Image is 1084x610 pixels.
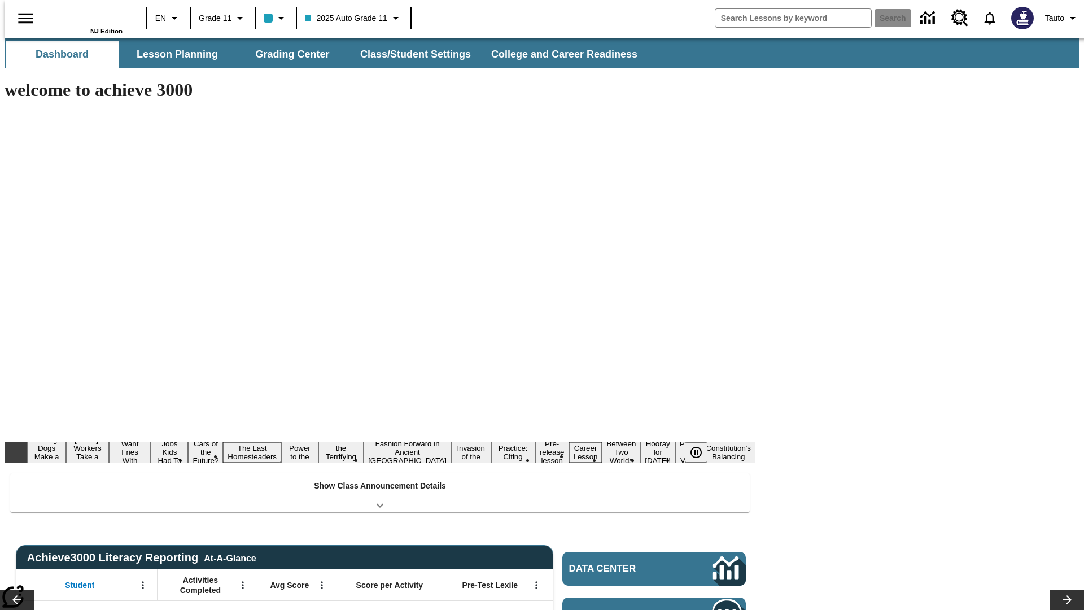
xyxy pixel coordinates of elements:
span: Achieve3000 Literacy Reporting [27,551,256,564]
button: Slide 1 Diving Dogs Make a Splash [27,434,66,471]
button: Profile/Settings [1041,8,1084,28]
span: Pre-Test Lexile [462,580,518,590]
button: Lesson carousel, Next [1050,590,1084,610]
div: At-A-Glance [204,551,256,564]
button: Open Menu [528,577,545,594]
span: EN [155,12,166,24]
button: Grade: Grade 11, Select a grade [194,8,251,28]
button: Slide 10 The Invasion of the Free CD [451,434,491,471]
button: Slide 8 Attack of the Terrifying Tomatoes [318,434,364,471]
button: Slide 3 Do You Want Fries With That? [109,429,151,475]
span: 2025 Auto Grade 11 [305,12,387,24]
button: Language: EN, Select a language [150,8,186,28]
button: Slide 7 Solar Power to the People [281,434,318,471]
span: Data Center [569,563,675,574]
button: Lesson Planning [121,41,234,68]
button: Slide 2 Labor Day: Workers Take a Stand [66,434,108,471]
span: Activities Completed [163,575,238,595]
div: Pause [685,442,719,463]
span: Avg Score [270,580,309,590]
p: Show Class Announcement Details [314,480,446,492]
a: Resource Center, Will open in new tab [945,3,975,33]
button: Open Menu [134,577,151,594]
a: Data Center [562,552,746,586]
button: Slide 9 Fashion Forward in Ancient Rome [364,438,451,467]
a: Notifications [975,3,1004,33]
span: Grade 11 [199,12,231,24]
button: Slide 12 Pre-release lesson [535,438,569,467]
span: Student [65,580,94,590]
button: Dashboard [6,41,119,68]
h1: welcome to achieve 3000 [5,80,755,101]
button: Slide 16 Point of View [675,438,701,467]
span: Score per Activity [356,580,423,590]
span: Tauto [1045,12,1064,24]
button: College and Career Readiness [482,41,646,68]
button: Slide 17 The Constitution's Balancing Act [701,434,755,471]
button: Class color is light blue. Change class color [259,8,292,28]
button: Open side menu [9,2,42,35]
button: Slide 15 Hooray for Constitution Day! [640,438,675,467]
button: Select a new avatar [1004,3,1041,33]
div: SubNavbar [5,38,1079,68]
button: Slide 4 Dirty Jobs Kids Had To Do [151,429,188,475]
button: Open Menu [313,577,330,594]
span: NJ Edition [90,28,123,34]
input: search field [715,9,871,27]
a: Data Center [913,3,945,34]
div: Show Class Announcement Details [10,473,750,512]
button: Open Menu [234,577,251,594]
div: Home [49,4,123,34]
button: Slide 11 Mixed Practice: Citing Evidence [491,434,535,471]
img: Avatar [1011,7,1034,29]
div: SubNavbar [5,41,648,68]
button: Slide 13 Career Lesson [569,442,602,463]
button: Class: 2025 Auto Grade 11, Select your class [300,8,406,28]
button: Slide 6 The Last Homesteaders [223,442,281,463]
a: Home [49,5,123,28]
button: Grading Center [236,41,349,68]
button: Class/Student Settings [351,41,480,68]
button: Slide 14 Between Two Worlds [602,438,640,467]
button: Slide 5 Cars of the Future? [188,438,223,467]
button: Pause [685,442,707,463]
